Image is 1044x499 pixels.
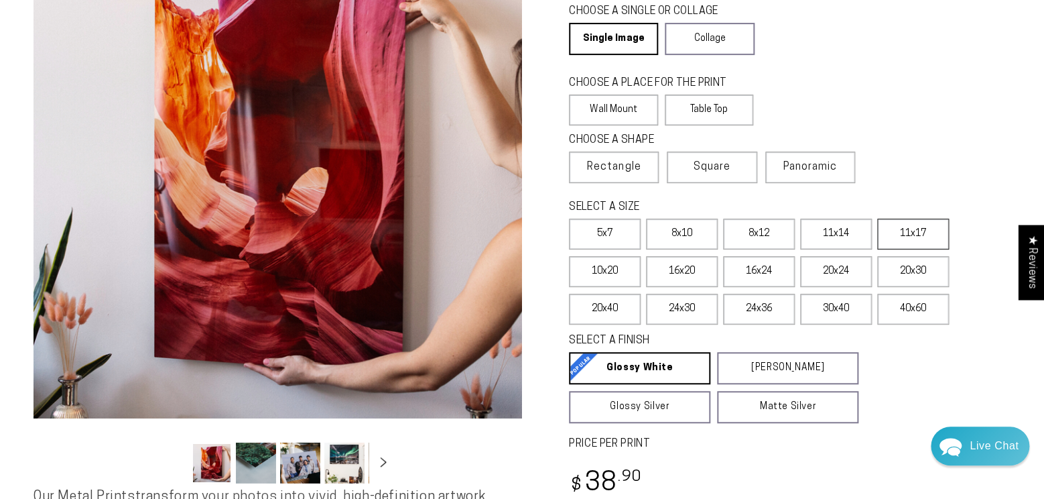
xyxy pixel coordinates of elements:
label: 16x24 [723,256,795,287]
a: Glossy White [569,352,710,384]
div: Click to open Judge.me floating reviews tab [1019,225,1044,299]
a: [PERSON_NAME] [717,352,858,384]
div: Contact Us Directly [970,427,1019,465]
label: 20x24 [800,256,872,287]
div: [PERSON_NAME] [61,132,236,145]
label: 5x7 [569,219,641,249]
a: Glossy Silver [569,391,710,423]
button: Load image 4 in gallery view [324,443,365,484]
button: Load image 2 in gallery view [236,443,276,484]
label: 20x40 [569,294,641,325]
a: Matte Silver [717,391,858,423]
label: 8x10 [646,219,718,249]
label: 40x60 [877,294,949,325]
img: John [125,20,160,55]
label: 24x30 [646,294,718,325]
span: Panoramic [783,162,837,172]
div: Chat widget toggle [931,427,1029,465]
a: Collage [665,23,754,55]
label: 30x40 [800,294,872,325]
img: fba842a801236a3782a25bbf40121a09 [44,131,58,145]
span: We run on [103,354,181,362]
span: Square [694,159,730,175]
label: 10x20 [569,256,641,287]
label: 24x36 [723,294,795,325]
label: 8x12 [723,219,795,249]
label: PRICE PER PRINT [569,437,1010,452]
bdi: 38 [569,471,642,497]
img: Helga [153,20,188,55]
button: Slide right [369,448,398,478]
div: [DATE] [236,133,260,144]
legend: CHOOSE A SINGLE OR COLLAGE [569,4,742,19]
label: 16x20 [646,256,718,287]
img: Marie J [97,20,132,55]
legend: SELECT A SIZE [569,200,829,215]
label: Table Top [665,95,754,125]
label: 20x30 [877,256,949,287]
label: 11x14 [800,219,872,249]
button: Load image 1 in gallery view [192,443,232,484]
button: Load image 3 in gallery view [280,443,320,484]
a: Send a Message [90,375,195,396]
label: 11x17 [877,219,949,249]
legend: CHOOSE A SHAPE [569,133,743,148]
div: Recent Conversations [27,107,257,120]
legend: CHOOSE A PLACE FOR THE PRINT [569,76,741,91]
sup: .90 [618,469,642,485]
a: Single Image [569,23,658,55]
div: We usually reply within an hour at this time of day. [19,62,265,74]
legend: SELECT A FINISH [569,333,826,349]
span: Rectangle [587,159,641,175]
label: Wall Mount [569,95,658,125]
button: Slide left [158,448,188,478]
span: Re:amaze [144,351,181,364]
span: $ [571,477,582,495]
p: Your order 48796 has been canceled. Please expect to receive a refund notification email as well.... [44,146,260,159]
